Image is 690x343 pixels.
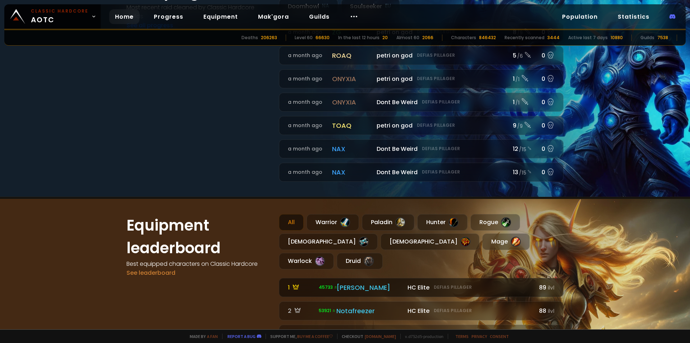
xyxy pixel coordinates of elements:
[547,34,560,41] div: 3444
[548,284,555,291] small: ilvl
[382,34,388,41] div: 20
[185,334,218,339] span: Made by
[279,93,563,112] a: a month agoonyxiaDont Be WeirdDefias Pillager1 /10
[479,34,496,41] div: 846432
[434,284,472,291] small: Defias Pillager
[279,46,563,65] a: a month agoroaqpetri on godDefias Pillager5 /60
[611,34,623,41] div: 10880
[365,334,396,339] a: [DOMAIN_NAME]
[31,8,88,25] span: AOTC
[109,9,139,24] a: Home
[455,334,469,339] a: Terms
[252,9,295,24] a: Mak'gora
[297,334,333,339] a: Buy me a coffee
[362,214,414,231] div: Paladin
[241,34,258,41] div: Deaths
[288,283,314,292] div: 1
[482,233,530,250] div: Mage
[279,233,378,250] div: [DEMOGRAPHIC_DATA]
[288,306,314,315] div: 2
[307,214,359,231] div: Warrior
[322,3,329,10] small: NA
[336,306,403,316] div: Notafreezer
[490,334,509,339] a: Consent
[556,9,603,24] a: Population
[31,8,88,14] small: Classic Hardcore
[396,34,419,41] div: Almost 60
[126,3,270,21] h4: Most recent raid cleaned by Classic Hardcore guilds
[279,69,563,88] a: a month agoonyxiapetri on godDefias Pillager1 /10
[612,9,655,24] a: Statistics
[568,34,608,41] div: Active last 7 days
[337,334,396,339] span: Checkout
[417,214,468,231] div: Hunter
[657,34,668,41] div: 7538
[319,284,338,291] span: 45733
[279,139,563,158] a: a month agonaxDont Be WeirdDefias Pillager12 /150
[279,278,563,297] a: 1 45733 [PERSON_NAME] HC EliteDefias Pillager89ilvl
[408,283,532,292] div: HC Elite
[261,34,277,41] div: 206263
[505,34,544,41] div: Recently scanned
[385,3,391,10] small: EU
[148,9,189,24] a: Progress
[338,34,379,41] div: In the last 12 hours
[126,269,175,277] a: See leaderboard
[336,283,403,292] div: [PERSON_NAME]
[126,214,270,259] h1: Equipment leaderboard
[319,307,336,314] span: 53921
[536,306,555,315] div: 88
[470,214,520,231] div: Rogue
[279,253,334,269] div: Warlock
[471,334,487,339] a: Privacy
[422,34,433,41] div: 2066
[303,9,335,24] a: Guilds
[400,334,443,339] span: v. d752d5 - production
[279,301,563,320] a: 2 53921 Notafreezer HC EliteDefias Pillager88ilvl
[266,334,333,339] span: Support me,
[434,307,472,314] small: Defias Pillager
[536,283,555,292] div: 89
[126,259,270,268] h4: Best equipped characters on Classic Hardcore
[279,214,304,231] div: All
[4,4,101,29] a: Classic HardcoreAOTC
[198,9,244,24] a: Equipment
[408,306,532,315] div: HC Elite
[316,34,330,41] div: 66630
[279,116,563,135] a: a month agotoaqpetri on godDefias Pillager9 /90
[451,34,476,41] div: Characters
[279,163,563,182] a: a month agonaxDont Be WeirdDefias Pillager13 /150
[337,253,383,269] div: Druid
[295,34,313,41] div: Level 60
[227,334,256,339] a: Report a bug
[548,308,555,315] small: ilvl
[381,233,479,250] div: [DEMOGRAPHIC_DATA]
[640,34,654,41] div: Guilds
[207,334,218,339] a: a fan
